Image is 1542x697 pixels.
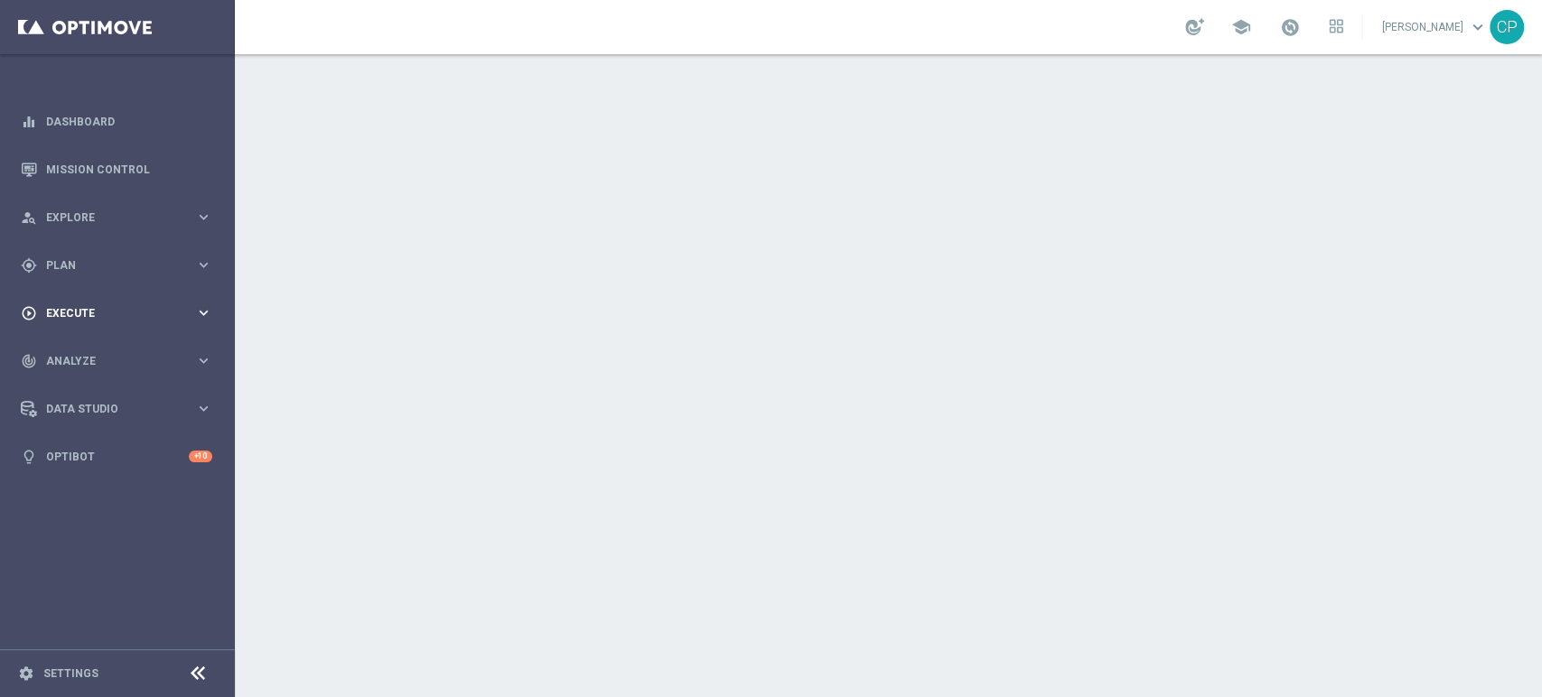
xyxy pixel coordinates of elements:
[21,209,37,226] i: person_search
[21,353,37,369] i: track_changes
[1490,10,1524,44] div: CP
[20,450,213,464] button: lightbulb Optibot +10
[21,209,195,226] div: Explore
[46,356,195,367] span: Analyze
[189,451,212,462] div: +10
[195,304,212,321] i: keyboard_arrow_right
[21,145,212,193] div: Mission Control
[21,449,37,465] i: lightbulb
[195,256,212,274] i: keyboard_arrow_right
[21,305,195,321] div: Execute
[46,404,195,414] span: Data Studio
[18,665,34,682] i: settings
[46,308,195,319] span: Execute
[20,354,213,368] button: track_changes Analyze keyboard_arrow_right
[20,258,213,273] button: gps_fixed Plan keyboard_arrow_right
[20,306,213,321] button: play_circle_outline Execute keyboard_arrow_right
[20,402,213,416] button: Data Studio keyboard_arrow_right
[21,305,37,321] i: play_circle_outline
[46,432,189,480] a: Optibot
[1231,17,1251,37] span: school
[21,401,195,417] div: Data Studio
[195,400,212,417] i: keyboard_arrow_right
[46,98,212,145] a: Dashboard
[20,163,213,177] button: Mission Control
[46,260,195,271] span: Plan
[46,212,195,223] span: Explore
[195,352,212,369] i: keyboard_arrow_right
[195,209,212,226] i: keyboard_arrow_right
[20,115,213,129] button: equalizer Dashboard
[21,257,37,274] i: gps_fixed
[1380,14,1490,41] a: [PERSON_NAME]keyboard_arrow_down
[21,114,37,130] i: equalizer
[21,353,195,369] div: Analyze
[1468,17,1488,37] span: keyboard_arrow_down
[43,668,98,679] a: Settings
[46,145,212,193] a: Mission Control
[21,432,212,480] div: Optibot
[20,210,213,225] button: person_search Explore keyboard_arrow_right
[21,98,212,145] div: Dashboard
[21,257,195,274] div: Plan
